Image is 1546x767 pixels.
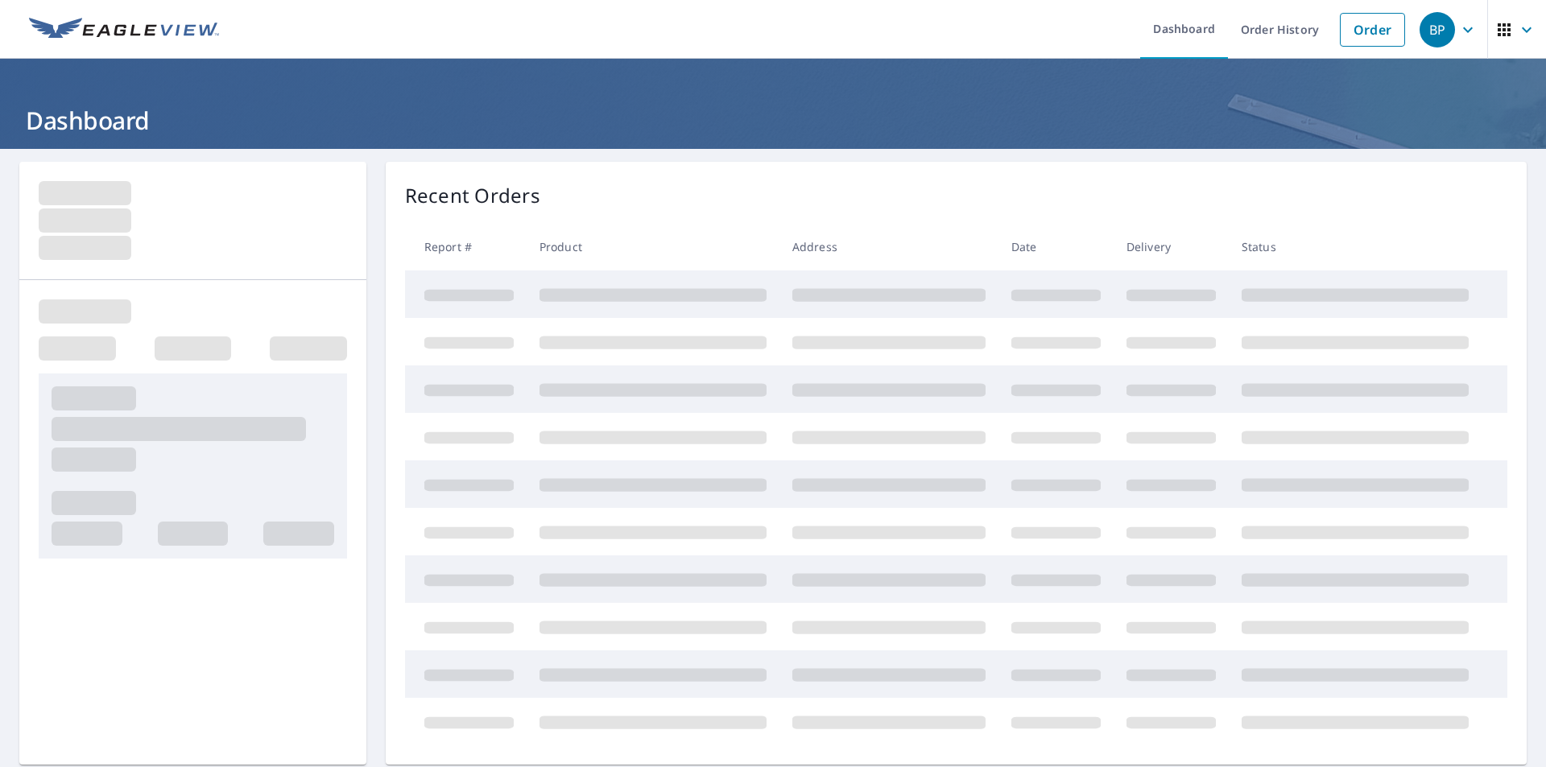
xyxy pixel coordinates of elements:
th: Address [779,223,998,270]
p: Recent Orders [405,181,540,210]
th: Delivery [1114,223,1229,270]
th: Product [527,223,779,270]
th: Date [998,223,1114,270]
img: EV Logo [29,18,219,42]
th: Status [1229,223,1482,270]
div: BP [1420,12,1455,47]
a: Order [1340,13,1405,47]
h1: Dashboard [19,104,1527,137]
th: Report # [405,223,527,270]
